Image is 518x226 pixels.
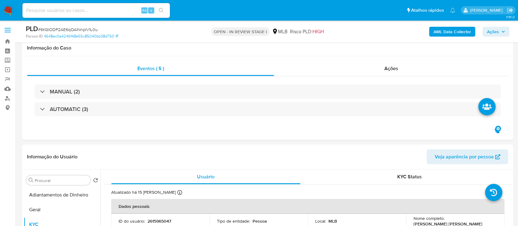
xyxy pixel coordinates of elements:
th: Dados pessoais [111,199,504,214]
b: PLD [26,24,38,34]
span: Veja aparência por pessoa [435,149,494,164]
h1: Informação do Caso [27,45,508,51]
a: Sair [507,7,513,14]
span: Ações [384,65,398,72]
span: Atalhos rápidos [411,7,444,14]
p: Nome completo : [414,216,445,221]
h1: Informação do Usuário [27,154,77,160]
button: Geral [24,202,100,217]
div: AUTOMATIC (3) [34,102,501,116]
p: Pessoa [253,218,267,224]
p: Local : [315,218,326,224]
button: Adiantamentos de Dinheiro [24,188,100,202]
a: Notificações [450,8,455,13]
p: ID do usuário : [119,218,145,224]
span: s [150,7,152,13]
div: MANUAL (2) [34,85,501,99]
span: Alt [142,7,147,13]
button: Ações [483,27,509,37]
p: Atualizado há 15 [PERSON_NAME] [111,189,176,195]
h3: AUTOMATIC (3) [50,106,88,113]
p: 2615965047 [147,218,171,224]
div: MLB [272,28,288,35]
button: Retornar ao pedido padrão [93,178,98,184]
h3: MANUAL (2) [50,88,80,95]
span: Usuário [197,173,214,180]
span: Eventos ( 5 ) [137,65,164,72]
b: Person ID [26,34,43,39]
p: Tipo de entidade : [217,218,250,224]
button: search-icon [155,6,167,15]
p: MLB [328,218,337,224]
input: Pesquise usuários ou casos... [22,6,170,14]
p: carlos.guerra@mercadopago.com.br [470,7,505,13]
button: AML Data Collector [429,27,475,37]
a: 4648ec0a4246f48e55c85040bb38d750 [44,34,118,39]
button: Veja aparência por pessoa [427,149,508,164]
span: KYC Status [397,173,422,180]
button: Procurar [29,178,33,183]
p: OPEN - IN REVIEW STAGE I [211,27,269,36]
span: Ações [487,27,499,37]
span: # 6KGIODP2AE6qOAlNnpIV1L0u [38,26,98,33]
span: Risco PLD: [290,28,324,35]
input: Procurar [35,178,88,183]
b: AML Data Collector [434,27,471,37]
span: HIGH [312,28,324,35]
